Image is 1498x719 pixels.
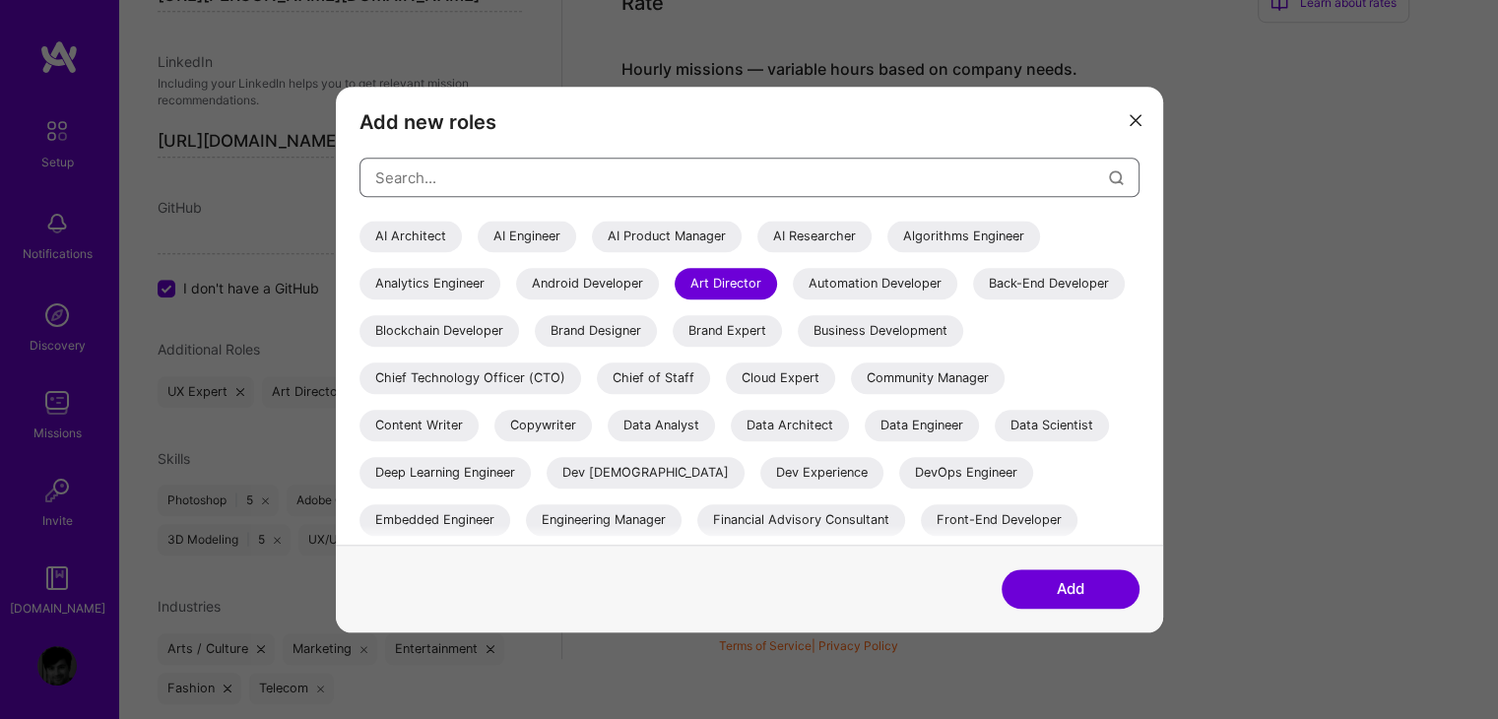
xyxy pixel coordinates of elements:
div: Art Director [675,268,777,299]
div: modal [336,87,1163,632]
div: DevOps Engineer [899,457,1033,489]
div: Dev [DEMOGRAPHIC_DATA] [547,457,745,489]
i: icon Close [1130,114,1141,126]
div: Deep Learning Engineer [359,457,531,489]
div: Data Analyst [608,410,715,441]
div: Blockchain Developer [359,315,519,347]
div: Dev Experience [760,457,883,489]
div: Content Writer [359,410,479,441]
div: Front-End Developer [921,504,1077,536]
div: Automation Developer [793,268,957,299]
div: AI Product Manager [592,221,742,252]
h3: Add new roles [359,110,1140,134]
div: Copywriter [494,410,592,441]
div: Cloud Expert [726,362,835,394]
input: Search... [375,153,1109,203]
div: Embedded Engineer [359,504,510,536]
div: Brand Expert [673,315,782,347]
div: Algorithms Engineer [887,221,1040,252]
div: AI Researcher [757,221,872,252]
div: Brand Designer [535,315,657,347]
div: AI Architect [359,221,462,252]
i: icon Search [1109,170,1124,185]
div: Chief Technology Officer (CTO) [359,362,581,394]
div: AI Engineer [478,221,576,252]
div: Data Scientist [995,410,1109,441]
div: Data Architect [731,410,849,441]
div: Business Development [798,315,963,347]
div: Android Developer [516,268,659,299]
div: Data Engineer [865,410,979,441]
div: Financial Advisory Consultant [697,504,905,536]
div: Analytics Engineer [359,268,500,299]
div: Back-End Developer [973,268,1125,299]
div: Engineering Manager [526,504,682,536]
button: Add [1002,569,1140,609]
div: Chief of Staff [597,362,710,394]
div: Community Manager [851,362,1005,394]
